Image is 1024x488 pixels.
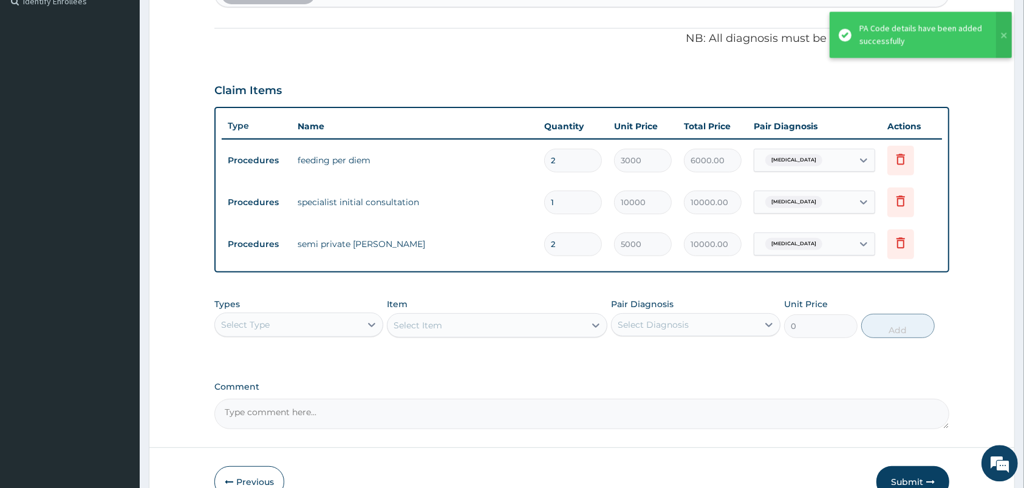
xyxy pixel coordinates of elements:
th: Type [222,115,292,138]
span: We're online! [70,153,168,276]
td: Procedures [222,234,292,256]
th: Pair Diagnosis [748,115,881,139]
div: PA Code details have been added successfully [859,22,985,48]
div: Select Type [221,319,270,331]
textarea: Type your message and hit 'Enter' [6,331,231,374]
th: Total Price [678,115,748,139]
th: Name [292,115,538,139]
th: Quantity [538,115,608,139]
span: [MEDICAL_DATA] [765,155,822,167]
label: Types [214,300,240,310]
button: Add [861,314,935,339]
label: Item [387,299,408,311]
h3: Claim Items [214,85,282,98]
td: Procedures [222,192,292,214]
div: Chat with us now [63,68,204,84]
span: [MEDICAL_DATA] [765,239,822,251]
label: Comment [214,382,949,393]
p: NB: All diagnosis must be linked to a claim item [214,32,949,47]
th: Actions [881,115,942,139]
td: Procedures [222,150,292,172]
td: specialist initial consultation [292,191,538,215]
span: [MEDICAL_DATA] [765,197,822,209]
div: Select Diagnosis [618,319,689,331]
label: Pair Diagnosis [611,299,674,311]
td: feeding per diem [292,149,538,173]
div: Minimize live chat window [199,6,228,35]
label: Unit Price [784,299,828,311]
img: d_794563401_company_1708531726252_794563401 [22,61,49,91]
td: semi private [PERSON_NAME] [292,232,538,257]
th: Unit Price [608,115,678,139]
